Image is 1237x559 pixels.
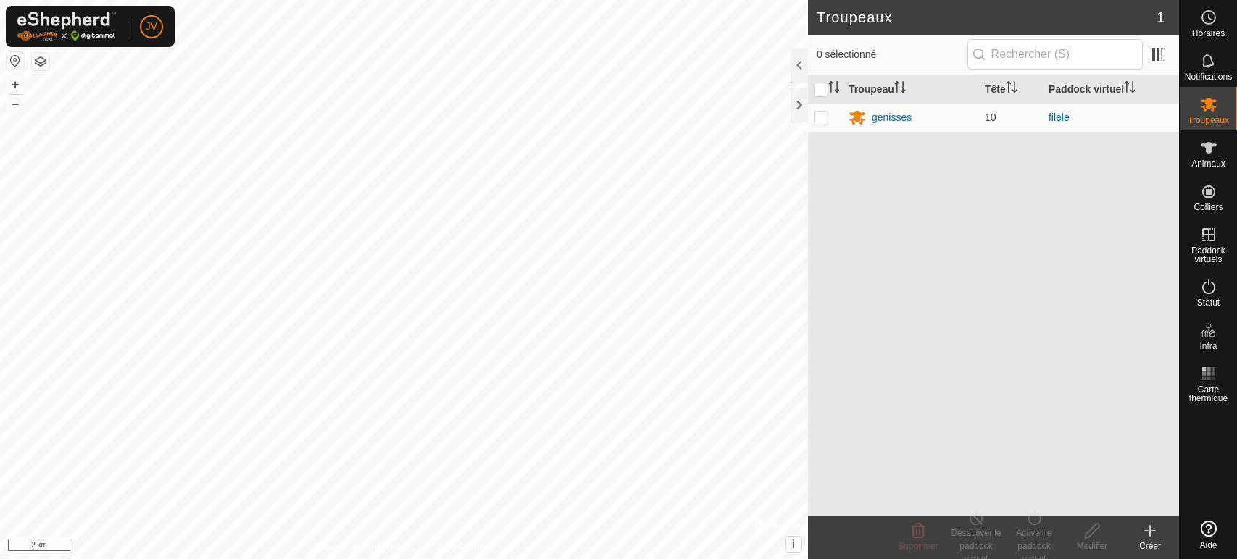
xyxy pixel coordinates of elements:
span: Horaires [1192,29,1225,38]
p-sorticon: Activer pour trier [894,83,906,95]
span: Carte thermique [1183,385,1233,403]
button: Couches de carte [32,53,49,70]
p-sorticon: Activer pour trier [1124,83,1136,95]
div: Modifier [1063,539,1121,552]
span: i [792,538,795,550]
span: Animaux [1191,159,1225,168]
a: Aide [1180,515,1237,555]
th: Paddock virtuel [1043,75,1179,104]
div: Créer [1121,539,1179,552]
a: Politique de confidentialité [315,540,415,553]
button: i [786,537,801,552]
button: Réinitialiser la carte [7,52,24,70]
span: Colliers [1194,203,1223,211]
button: + [7,76,24,93]
span: 10 [985,112,996,123]
input: Rechercher (S) [967,39,1143,70]
span: Statut [1197,298,1220,307]
th: Tête [979,75,1043,104]
img: Logo Gallagher [17,12,116,41]
span: Troupeaux [1188,116,1229,125]
p-sorticon: Activer pour trier [1006,83,1017,95]
span: 1 [1157,7,1165,28]
th: Troupeau [843,75,979,104]
div: genisses [872,110,912,125]
p-sorticon: Activer pour trier [828,83,840,95]
a: Contactez-nous [433,540,493,553]
span: Supprimer [898,541,938,551]
span: JV [146,19,157,34]
span: Notifications [1185,72,1232,81]
h2: Troupeaux [817,9,1157,26]
a: filele [1049,112,1070,123]
span: 0 sélectionné [817,47,967,62]
span: Paddock virtuels [1183,246,1233,264]
button: – [7,95,24,112]
span: Infra [1199,342,1217,350]
span: Aide [1199,541,1217,550]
